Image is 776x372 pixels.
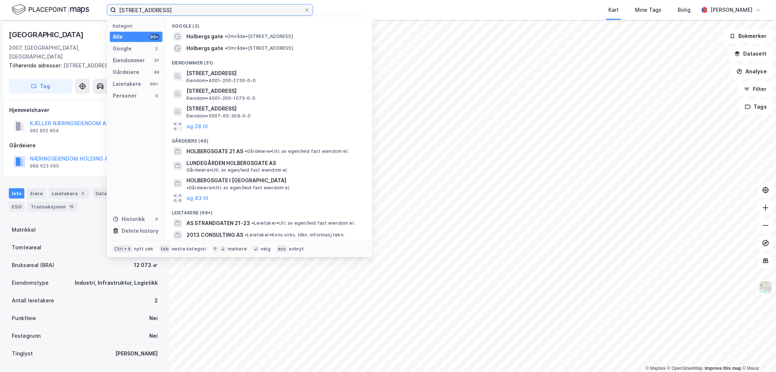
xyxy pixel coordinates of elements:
div: markere [228,246,247,252]
div: 2 [154,46,160,52]
div: Leietakere [49,188,90,199]
span: Holbergs gate [186,44,223,53]
div: Gårdeiere [113,68,139,77]
iframe: Chat Widget [739,337,776,372]
span: Leietaker • Kons.virks. tilkn. informasj.tekn. [245,232,345,238]
div: Leietakere (99+) [166,204,372,217]
div: 989 623 095 [30,163,59,169]
span: HOLBERGSGATE 21 AS [186,147,243,156]
span: HOLBERGSGATE I [GEOGRAPHIC_DATA] [186,176,286,185]
div: Google [113,44,132,53]
div: Historikk [113,215,145,224]
div: Delete history [122,227,158,235]
div: Eiendommer [113,56,145,65]
span: Område • [STREET_ADDRESS] [225,45,293,51]
div: Mine Tags [635,6,661,14]
div: Alle [113,32,123,41]
div: Hjemmelshaver [9,106,160,115]
span: Område • [STREET_ADDRESS] [225,34,293,39]
span: • [245,232,247,238]
div: Industri, Infrastruktur, Logistikk [75,278,158,287]
span: • [225,45,227,51]
span: Eiendom • 5007-65-309-0-0 [186,113,251,119]
div: neste kategori [172,246,206,252]
div: 2 [79,190,87,197]
div: 31 [154,57,160,63]
div: Kontrollprogram for chat [739,337,776,372]
div: Gårdeiere [9,141,160,150]
span: Tilhørende adresser: [9,62,63,69]
div: [STREET_ADDRESS] [9,61,155,70]
span: [STREET_ADDRESS] [186,87,363,95]
button: Filter [738,82,773,96]
span: Eiendom • 4001-200-1073-0-0 [186,95,255,101]
div: 0 [154,216,160,222]
button: og 43 til [186,194,208,203]
div: Eiendommer (31) [166,54,372,67]
span: • [245,148,247,154]
span: Leietaker • Utl. av egen/leid fast eiendom el. [252,220,355,226]
span: • [252,220,254,226]
div: Tinglyst [12,349,33,358]
div: [GEOGRAPHIC_DATA] [9,29,85,41]
input: Søk på adresse, matrikkel, gårdeiere, leietakere eller personer [116,4,304,15]
div: Nei [149,314,158,323]
div: Tomteareal [12,243,41,252]
div: Punktleie [12,314,36,323]
div: 15 [68,203,75,210]
span: Gårdeiere • Utl. av egen/leid fast eiendom el. [186,167,288,173]
span: [STREET_ADDRESS] [186,104,363,113]
div: nytt søk [134,246,154,252]
span: Eiendom • 4001-200-2730-0-0 [186,78,256,84]
div: Personer [113,91,137,100]
button: Tags [739,99,773,114]
div: Festegrunn [12,331,41,340]
button: og 28 til [186,122,208,131]
div: 99+ [149,34,160,40]
span: 2013 CONSULTING AS [186,231,243,239]
span: • [225,34,227,39]
div: 0 [154,93,160,99]
a: Mapbox [646,366,666,371]
div: Bruksareal (BRA) [12,261,54,270]
a: OpenStreetMap [667,366,703,371]
div: avbryt [289,246,304,252]
div: Ctrl + k [113,245,133,253]
div: Eiendomstype [12,278,49,287]
div: Nei [149,331,158,340]
button: Analyse [730,64,773,79]
div: Transaksjoner [28,201,78,212]
div: 99+ [149,81,160,87]
div: 12 073 ㎡ [134,261,158,270]
a: Improve this map [705,366,741,371]
div: Datasett [92,188,129,199]
div: tab [159,245,170,253]
span: • [186,185,189,190]
button: Datasett [728,46,773,61]
img: logo.f888ab2527a4732fd821a326f86c7f29.svg [12,3,89,16]
div: 992 802 804 [30,128,59,134]
div: [PERSON_NAME] [710,6,752,14]
div: 2007, [GEOGRAPHIC_DATA], [GEOGRAPHIC_DATA] [9,43,121,61]
div: Kart [608,6,619,14]
img: Z [759,280,773,294]
div: Matrikkel [12,225,36,234]
div: velg [261,246,270,252]
span: LUNDEGÅRDEN HOLBERGSGATE AS [186,159,363,168]
div: 2 [154,296,158,305]
div: 46 [154,69,160,75]
span: Holbergs gate [186,32,223,41]
div: Info [9,188,24,199]
div: Eiere [27,188,46,199]
span: AS STRANDGATEN 21-23 [186,219,250,228]
div: Bolig [678,6,691,14]
div: Google (2) [166,17,372,31]
div: esc [276,245,288,253]
div: [PERSON_NAME] [115,349,158,358]
button: Tag [9,79,72,94]
div: Gårdeiere (46) [166,132,372,145]
div: Leietakere [113,80,141,88]
span: [STREET_ADDRESS] [186,69,363,78]
span: Gårdeiere • Utl. av egen/leid fast eiendom el. [245,148,349,154]
div: Kategori [113,23,162,29]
